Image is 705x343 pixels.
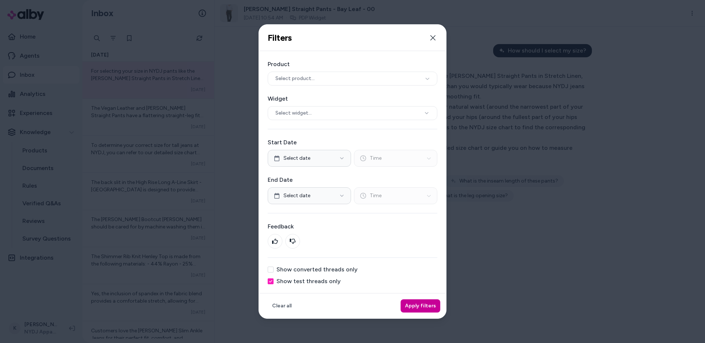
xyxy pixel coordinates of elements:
[268,138,437,147] label: Start Date
[276,267,358,272] label: Show converted threads only
[268,176,437,184] label: End Date
[276,278,341,284] label: Show test threads only
[268,94,437,103] label: Widget
[275,75,315,82] span: Select product...
[283,155,310,162] span: Select date
[268,150,351,167] button: Select date
[268,299,296,313] button: Clear all
[268,187,351,204] button: Select date
[268,32,292,43] h2: Filters
[283,192,310,199] span: Select date
[401,299,440,313] button: Apply filters
[268,60,437,69] label: Product
[268,222,437,231] label: Feedback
